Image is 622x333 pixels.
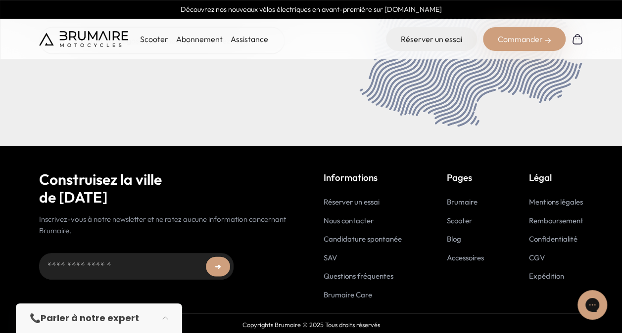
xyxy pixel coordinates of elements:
a: Scooter [447,216,472,225]
a: Brumaire [447,197,478,207]
a: Nous contacter [324,216,374,225]
img: Brumaire Motocycles [39,31,128,47]
a: Assistance [231,34,268,44]
p: Légal [529,170,583,184]
p: Informations [324,170,402,184]
a: Remboursement [529,216,583,225]
a: Mentions légales [529,197,583,207]
a: CGV [529,253,545,262]
a: Accessoires [447,253,484,262]
a: Expédition [529,271,564,281]
iframe: Gorgias live chat messenger [573,287,612,323]
p: Pages [447,170,484,184]
img: right-arrow-2.png [545,38,551,43]
img: Panier [572,33,583,45]
button: ➜ [206,256,230,276]
a: Brumaire Care [324,290,372,299]
a: Réserver un essai [386,27,477,51]
a: Candidature spontanée [324,234,402,244]
p: Scooter [140,33,168,45]
a: Réserver un essai [324,197,380,207]
p: Inscrivez-vous à notre newsletter et ne ratez aucune information concernant Brumaire. [39,214,299,236]
h2: Construisez la ville de [DATE] [39,170,299,206]
a: Confidentialité [529,234,577,244]
input: Adresse email... [39,253,234,280]
div: Commander [483,27,566,51]
a: SAV [324,253,337,262]
a: Blog [447,234,461,244]
a: Questions fréquentes [324,271,393,281]
p: Copyrights Brumaire © 2025 Tous droits réservés [31,320,591,330]
a: Abonnement [176,34,223,44]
